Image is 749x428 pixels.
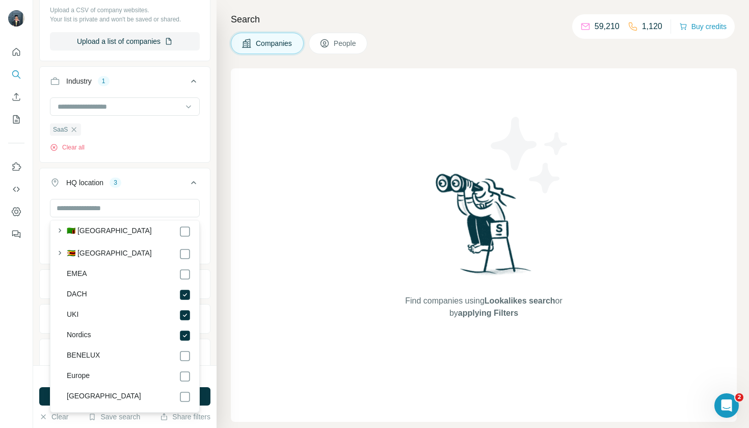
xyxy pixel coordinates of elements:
iframe: Intercom live chat [714,393,739,418]
button: Use Surfe on LinkedIn [8,158,24,176]
img: Avatar [8,10,24,27]
p: Upload a CSV of company websites. [50,6,200,15]
div: 3 [110,178,121,187]
img: Surfe Illustration - Stars [484,109,576,201]
span: 2 [735,393,743,401]
span: Find companies using or by [402,295,565,319]
label: EMEA [67,268,87,281]
div: HQ location [66,178,103,188]
button: Quick start [8,43,24,61]
button: Annual revenue ($) [40,272,210,296]
img: Surfe Illustration - Woman searching with binoculars [431,171,537,285]
button: Technologies [40,341,210,366]
button: Clear all [50,143,85,152]
span: Companies [256,38,293,48]
p: Your list is private and won't be saved or shared. [50,15,200,24]
button: Buy credits [679,19,727,34]
button: Save search [88,412,140,422]
button: Clear [39,412,68,422]
button: Dashboard [8,203,24,221]
button: HQ location3 [40,170,210,199]
label: APAC [67,411,86,423]
div: Industry [66,76,92,86]
p: 1,120 [642,20,662,33]
label: [GEOGRAPHIC_DATA] [67,391,141,403]
label: 🇿🇼 [GEOGRAPHIC_DATA] [67,248,152,260]
h4: Search [231,12,737,27]
button: Enrich CSV [8,88,24,106]
button: Use Surfe API [8,180,24,198]
span: SaaS [53,125,68,134]
label: UKI [67,309,78,321]
label: Europe [67,370,90,383]
button: Employees (size) [40,307,210,331]
button: Feedback [8,225,24,243]
p: 59,210 [595,20,620,33]
span: People [334,38,357,48]
span: Lookalikes search [485,296,555,305]
button: Upload a list of companies [50,32,200,51]
label: DACH [67,289,87,301]
button: Search [8,65,24,84]
label: BENELUX [67,350,100,362]
label: 🇿🇲 [GEOGRAPHIC_DATA] [67,225,152,238]
button: Run search [39,387,210,406]
span: applying Filters [458,309,518,317]
button: Industry1 [40,69,210,97]
div: 1 [98,77,110,86]
button: Share filters [160,412,210,422]
label: Nordics [67,330,91,342]
button: My lists [8,110,24,129]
